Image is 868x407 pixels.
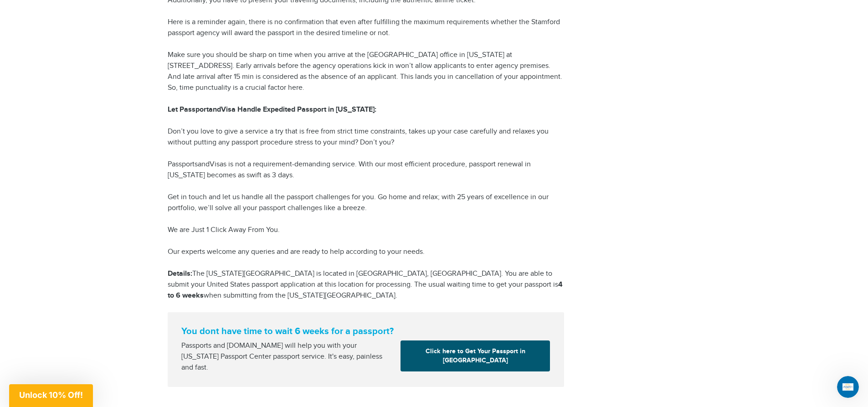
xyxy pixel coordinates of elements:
[401,340,550,371] a: Click here to Get Your Passport in [GEOGRAPHIC_DATA]
[181,326,550,337] strong: You dont have time to wait 6 weeks for a passport?
[168,159,564,181] p: PassportsandVisas is not a requirement-demanding service. With our most efficient procedure, pass...
[168,17,564,39] p: Here is a reminder again, there is no confirmation that even after fulfilling the maximum require...
[168,280,563,300] strong: 4 to 6 weeks
[178,340,397,373] div: Passports and [DOMAIN_NAME] will help you with your [US_STATE] Passport Center passport service. ...
[168,50,564,93] p: Make sure you should be sharp on time when you arrive at the [GEOGRAPHIC_DATA] office in [US_STAT...
[168,268,564,301] p: The [US_STATE][GEOGRAPHIC_DATA] is located in [GEOGRAPHIC_DATA], [GEOGRAPHIC_DATA]. You are able ...
[168,192,564,214] p: Get in touch and let us handle all the passport challenges for you. Go home and relax; with 25 ye...
[168,269,192,278] strong: Details:
[168,225,564,236] p: We are Just 1 Click Away From You.
[837,376,859,398] iframe: Intercom live chat
[168,105,376,114] strong: Let PassportandVisa Handle Expedited Passport in [US_STATE]:
[168,126,564,148] p: Don’t you love to give a service a try that is free from strict time constraints, takes up your c...
[168,247,564,258] p: Our experts welcome any queries and are ready to help according to your needs.
[19,390,83,400] span: Unlock 10% Off!
[9,384,93,407] div: Unlock 10% Off!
